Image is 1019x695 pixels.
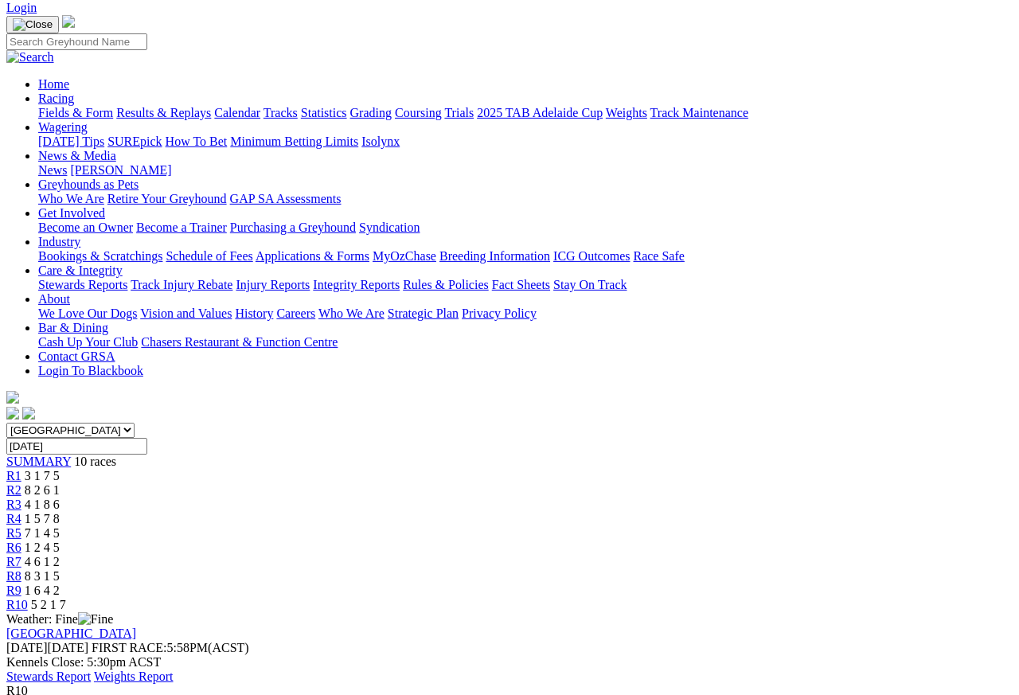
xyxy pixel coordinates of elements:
a: 2025 TAB Adelaide Cup [477,106,603,119]
a: Retire Your Greyhound [107,192,227,205]
a: [GEOGRAPHIC_DATA] [6,627,136,640]
a: Who We Are [38,192,104,205]
a: Isolynx [361,135,400,148]
a: R7 [6,555,21,568]
a: Results & Replays [116,106,211,119]
span: 5:58PM(ACST) [92,641,249,654]
span: 8 3 1 5 [25,569,60,583]
a: Become a Trainer [136,221,227,234]
a: SUMMARY [6,455,71,468]
div: About [38,307,1013,321]
a: MyOzChase [373,249,436,263]
a: Track Maintenance [650,106,748,119]
a: Calendar [214,106,260,119]
a: Schedule of Fees [166,249,252,263]
img: Fine [78,612,113,627]
a: Track Injury Rebate [131,278,232,291]
div: Bar & Dining [38,335,1013,349]
span: 10 races [74,455,116,468]
span: FIRST RACE: [92,641,166,654]
img: logo-grsa-white.png [6,391,19,404]
span: [DATE] [6,641,48,654]
a: News & Media [38,149,116,162]
div: Racing [38,106,1013,120]
a: Coursing [395,106,442,119]
div: Wagering [38,135,1013,149]
span: 1 5 7 8 [25,512,60,525]
a: Injury Reports [236,278,310,291]
div: News & Media [38,163,1013,178]
a: History [235,307,273,320]
a: Who We Are [318,307,385,320]
a: Applications & Forms [256,249,369,263]
span: 1 2 4 5 [25,541,60,554]
a: R8 [6,569,21,583]
a: R2 [6,483,21,497]
a: Integrity Reports [313,278,400,291]
a: Minimum Betting Limits [230,135,358,148]
a: Login [6,1,37,14]
a: We Love Our Dogs [38,307,137,320]
a: Tracks [264,106,298,119]
a: Careers [276,307,315,320]
a: News [38,163,67,177]
a: Statistics [301,106,347,119]
a: Trials [444,106,474,119]
a: Weights [606,106,647,119]
span: R9 [6,584,21,597]
a: Racing [38,92,74,105]
a: About [38,292,70,306]
a: Care & Integrity [38,264,123,277]
a: Wagering [38,120,88,134]
a: ICG Outcomes [553,249,630,263]
img: twitter.svg [22,407,35,420]
span: 8 2 6 1 [25,483,60,497]
a: Login To Blackbook [38,364,143,377]
span: 4 1 8 6 [25,498,60,511]
a: Greyhounds as Pets [38,178,139,191]
span: 5 2 1 7 [31,598,66,611]
div: Get Involved [38,221,1013,235]
a: Fact Sheets [492,278,550,291]
img: logo-grsa-white.png [62,15,75,28]
a: Race Safe [633,249,684,263]
a: R3 [6,498,21,511]
a: Stewards Report [6,670,91,683]
button: Toggle navigation [6,16,59,33]
div: Greyhounds as Pets [38,192,1013,206]
a: Stewards Reports [38,278,127,291]
a: Contact GRSA [38,349,115,363]
a: Vision and Values [140,307,232,320]
a: [DATE] Tips [38,135,104,148]
span: Weather: Fine [6,612,113,626]
a: R5 [6,526,21,540]
a: R10 [6,598,28,611]
span: [DATE] [6,641,88,654]
a: R6 [6,541,21,554]
a: Syndication [359,221,420,234]
span: 1 6 4 2 [25,584,60,597]
span: 3 1 7 5 [25,469,60,482]
a: Stay On Track [553,278,627,291]
a: R1 [6,469,21,482]
div: Industry [38,249,1013,264]
a: [PERSON_NAME] [70,163,171,177]
img: facebook.svg [6,407,19,420]
a: Cash Up Your Club [38,335,138,349]
a: Rules & Policies [403,278,489,291]
a: GAP SA Assessments [230,192,342,205]
input: Select date [6,438,147,455]
a: Fields & Form [38,106,113,119]
a: Industry [38,235,80,248]
a: Home [38,77,69,91]
a: Become an Owner [38,221,133,234]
